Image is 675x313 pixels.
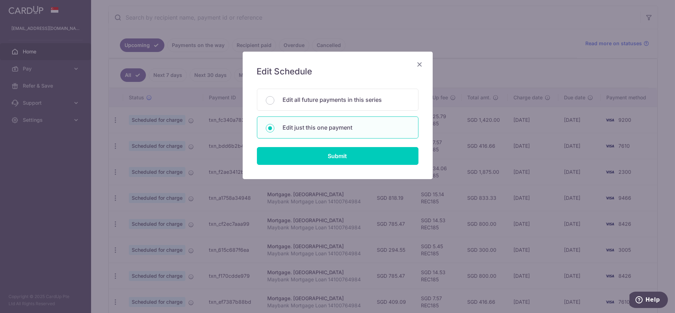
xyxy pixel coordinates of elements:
h5: Edit Schedule [257,66,418,77]
iframe: Opens a widget where you can find more information [629,292,668,309]
p: Edit just this one payment [283,123,410,132]
button: Close [416,60,424,69]
p: Edit all future payments in this series [283,95,410,104]
input: Submit [257,147,418,165]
